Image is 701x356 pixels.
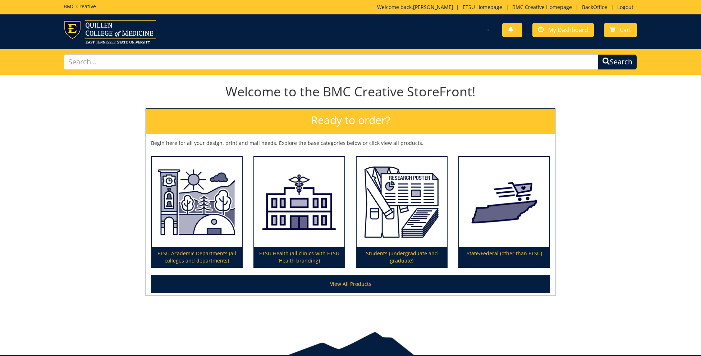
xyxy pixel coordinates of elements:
span: My Dashboard [548,26,588,34]
img: Students (undergraduate and graduate) [357,157,447,247]
h1: Welcome to the BMC Creative StoreFront! [146,85,555,99]
img: ETSU Academic Departments (all colleges and departments) [152,157,242,247]
h5: BMC Creative [64,4,96,9]
a: ETSU Homepage [459,4,506,10]
p: ETSU Academic Departments (all colleges and departments) [152,247,242,267]
span: Cart [620,26,631,34]
p: State/Federal (other than ETSU) [459,247,549,267]
img: State/Federal (other than ETSU) [459,157,549,247]
p: Students (undergraduate and graduate) [357,247,447,267]
h2: Ready to order? [146,109,555,134]
a: Students (undergraduate and graduate) [357,157,447,268]
input: Search... [64,54,598,70]
a: Cart [604,23,637,37]
img: ETSU Health (all clinics with ETSU Health branding) [254,157,344,247]
a: Logout [614,4,637,10]
a: ETSU Health (all clinics with ETSU Health branding) [254,157,344,268]
img: ETSU logo [64,20,156,44]
p: Welcome back, ! | | | | [377,4,637,11]
a: [PERSON_NAME] [413,4,453,10]
a: BackOffice [578,4,611,10]
a: My Dashboard [532,23,594,37]
a: View All Products [151,275,550,293]
p: Begin here for all your design, print and mail needs. Explore the base categories below or click ... [151,140,550,147]
a: State/Federal (other than ETSU) [459,157,549,268]
a: ETSU Academic Departments (all colleges and departments) [152,157,242,268]
button: Search [598,54,637,70]
a: BMC Creative Homepage [509,4,576,10]
p: ETSU Health (all clinics with ETSU Health branding) [254,247,344,267]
